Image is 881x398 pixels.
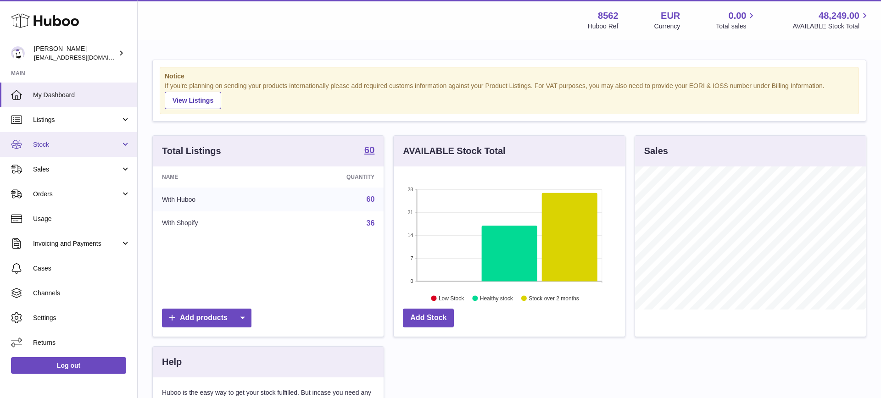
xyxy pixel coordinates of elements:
a: 0.00 Total sales [716,10,757,31]
span: 48,249.00 [819,10,859,22]
div: Huboo Ref [588,22,619,31]
strong: Notice [165,72,854,81]
text: 0 [411,278,413,284]
a: View Listings [165,92,221,109]
span: [EMAIL_ADDRESS][DOMAIN_NAME] [34,54,135,61]
h3: Help [162,356,182,368]
a: 48,249.00 AVAILABLE Stock Total [792,10,870,31]
a: Add products [162,309,251,327]
text: Low Stock [439,295,464,301]
div: Currency [654,22,680,31]
a: 60 [364,145,374,156]
h3: AVAILABLE Stock Total [403,145,505,157]
strong: 8562 [598,10,619,22]
text: 7 [411,255,413,261]
text: 21 [408,210,413,215]
a: Add Stock [403,309,454,327]
th: Name [153,166,277,188]
span: Channels [33,289,130,298]
span: Invoicing and Payments [33,239,121,248]
td: With Shopify [153,211,277,235]
span: Settings [33,314,130,322]
text: 14 [408,232,413,238]
span: Stock [33,140,121,149]
a: 60 [367,195,375,203]
text: Healthy stock [480,295,513,301]
span: My Dashboard [33,91,130,99]
div: [PERSON_NAME] [34,44,117,62]
strong: 60 [364,145,374,155]
span: Usage [33,215,130,223]
span: Total sales [716,22,757,31]
a: Log out [11,357,126,374]
a: 36 [367,219,375,227]
h3: Sales [644,145,668,157]
h3: Total Listings [162,145,221,157]
text: Stock over 2 months [529,295,579,301]
img: fumi@codeofbell.com [11,46,25,60]
span: Sales [33,165,121,174]
span: Listings [33,116,121,124]
span: AVAILABLE Stock Total [792,22,870,31]
span: Returns [33,338,130,347]
td: With Huboo [153,188,277,211]
strong: EUR [661,10,680,22]
text: 28 [408,187,413,192]
span: Cases [33,264,130,273]
div: If you're planning on sending your products internationally please add required customs informati... [165,82,854,109]
span: Orders [33,190,121,199]
th: Quantity [277,166,384,188]
span: 0.00 [729,10,747,22]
